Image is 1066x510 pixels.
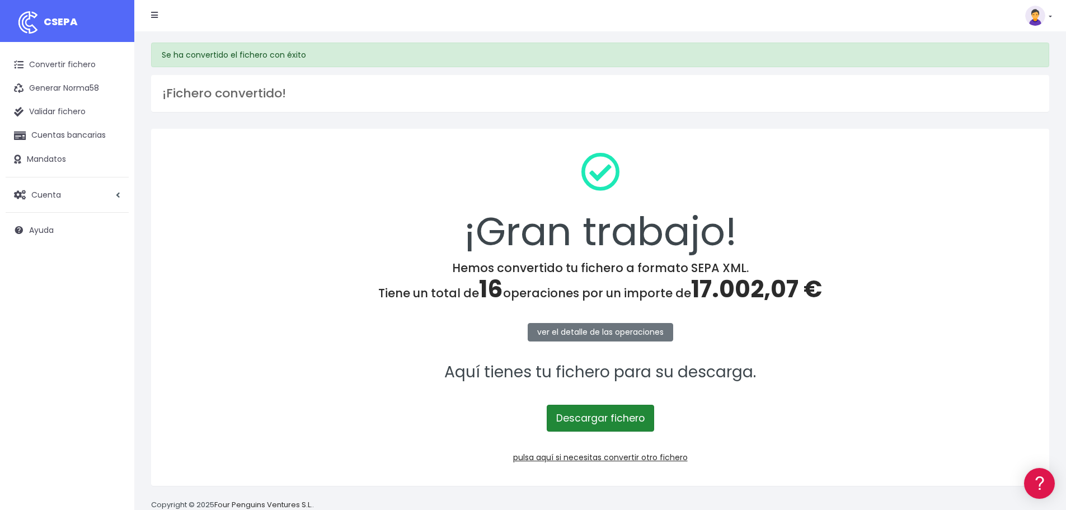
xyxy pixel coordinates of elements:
[154,322,215,333] a: POWERED BY ENCHANT
[11,286,213,303] a: API
[6,148,129,171] a: Mandatos
[11,142,213,159] a: Formatos
[6,218,129,242] a: Ayuda
[166,143,1035,261] div: ¡Gran trabajo!
[6,183,129,207] a: Cuenta
[11,269,213,279] div: Programadores
[166,261,1035,303] h4: Hemos convertido tu fichero a formato SEPA XML. Tiene un total de operaciones por un importe de
[1025,6,1045,26] img: profile
[11,159,213,176] a: Problemas habituales
[31,189,61,200] span: Cuenta
[166,360,1035,385] p: Aquí tienes tu fichero para su descarga.
[6,77,129,100] a: Generar Norma58
[151,43,1049,67] div: Se ha convertido el fichero con éxito
[479,273,503,306] span: 16
[14,8,42,36] img: logo
[11,240,213,258] a: General
[513,452,688,463] a: pulsa aquí si necesitas convertir otro fichero
[11,222,213,233] div: Facturación
[214,499,312,510] a: Four Penguins Ventures S.L.
[691,273,822,306] span: 17.002,07 €
[11,124,213,134] div: Convertir ficheros
[11,78,213,88] div: Información general
[44,15,78,29] span: CSEPA
[11,300,213,319] button: Contáctanos
[547,405,654,432] a: Descargar fichero
[162,86,1038,101] h3: ¡Fichero convertido!
[6,100,129,124] a: Validar fichero
[6,53,129,77] a: Convertir fichero
[11,176,213,194] a: Videotutoriales
[29,224,54,236] span: Ayuda
[6,124,129,147] a: Cuentas bancarias
[528,323,673,341] a: ver el detalle de las operaciones
[11,194,213,211] a: Perfiles de empresas
[11,95,213,113] a: Información general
